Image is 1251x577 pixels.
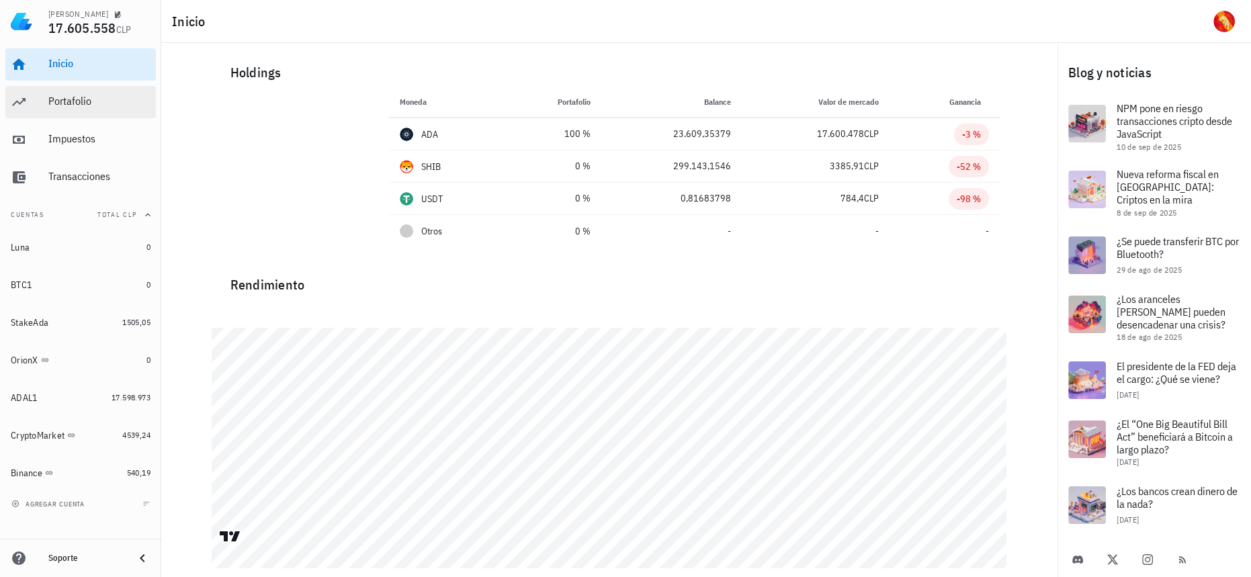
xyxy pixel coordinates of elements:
a: Binance 540,19 [5,457,156,489]
div: -98 % [957,192,981,206]
div: Rendimiento [220,263,1000,296]
a: BTC1 0 [5,269,156,301]
span: 3385,91 [830,160,864,172]
button: CuentasTotal CLP [5,199,156,231]
div: 0 % [515,159,591,173]
div: 100 % [515,127,591,141]
span: 784,4 [840,192,864,204]
a: Impuestos [5,124,156,156]
h1: Inicio [172,11,211,32]
div: CryptoMarket [11,430,64,441]
span: 1505,05 [122,317,150,327]
span: 8 de sep de 2025 [1117,208,1176,218]
a: Inicio [5,48,156,81]
span: 10 de sep de 2025 [1117,142,1181,152]
span: Nueva reforma fiscal en [GEOGRAPHIC_DATA]: Criptos en la mira [1117,167,1219,206]
div: Soporte [48,553,124,564]
a: Luna 0 [5,231,156,263]
span: agregar cuenta [14,500,85,508]
span: - [986,225,989,237]
span: [DATE] [1117,515,1139,525]
span: ¿El “One Big Beautiful Bill Act” beneficiará a Bitcoin a largo plazo? [1117,417,1233,456]
span: 17.598.973 [112,392,150,402]
div: Blog y noticias [1058,51,1251,94]
a: ¿Los aranceles [PERSON_NAME] pueden desencadenar una crisis? 18 de ago de 2025 [1058,285,1251,351]
a: Portafolio [5,86,156,118]
span: CLP [864,192,879,204]
div: Inicio [48,57,150,70]
span: CLP [864,160,879,172]
span: 0 [146,355,150,365]
span: 540,19 [127,468,150,478]
span: [DATE] [1117,390,1139,400]
div: 0 % [515,191,591,206]
a: CryptoMarket 4539,24 [5,419,156,451]
span: 0 [146,279,150,290]
span: 17.600.478 [817,128,864,140]
div: SHIB-icon [400,160,413,173]
div: ADAL1 [11,392,38,404]
div: Transacciones [48,170,150,183]
button: agregar cuenta [8,497,91,511]
div: 0,81683798 [612,191,731,206]
span: 17.605.558 [48,19,116,37]
span: 0 [146,242,150,252]
span: ¿Los aranceles [PERSON_NAME] pueden desencadenar una crisis? [1117,292,1225,331]
div: USDT-icon [400,192,413,206]
span: 29 de ago de 2025 [1117,265,1182,275]
div: USDT [421,192,443,206]
span: Otros [421,224,442,238]
span: [DATE] [1117,457,1139,467]
div: [PERSON_NAME] [48,9,108,19]
div: Luna [11,242,30,253]
span: Total CLP [97,210,137,219]
a: Transacciones [5,161,156,193]
a: ¿Se puede transferir BTC por Bluetooth? 29 de ago de 2025 [1058,226,1251,285]
div: Holdings [220,51,1000,94]
a: El presidente de la FED deja el cargo: ¿Qué se viene? [DATE] [1058,351,1251,410]
div: -3 % [962,128,981,141]
span: Ganancia [949,97,989,107]
span: 18 de ago de 2025 [1117,332,1182,342]
th: Valor de mercado [742,86,890,118]
div: Portafolio [48,95,150,107]
a: OrionX 0 [5,344,156,376]
span: - [728,225,731,237]
a: Charting by TradingView [218,530,242,543]
div: OrionX [11,355,38,366]
div: Impuestos [48,132,150,145]
a: ADAL1 17.598.973 [5,382,156,414]
div: ADA-icon [400,128,413,141]
span: NPM pone en riesgo transacciones cripto desde JavaScript [1117,101,1232,140]
a: Nueva reforma fiscal en [GEOGRAPHIC_DATA]: Criptos en la mira 8 de sep de 2025 [1058,160,1251,226]
div: 299.143,1546 [612,159,731,173]
img: LedgiFi [11,11,32,32]
th: Moneda [389,86,505,118]
a: NPM pone en riesgo transacciones cripto desde JavaScript 10 de sep de 2025 [1058,94,1251,160]
a: ¿Los bancos crean dinero de la nada? [DATE] [1058,476,1251,535]
th: Balance [601,86,742,118]
div: StakeAda [11,317,48,328]
div: 23.609,35379 [612,127,731,141]
span: ¿Los bancos crean dinero de la nada? [1117,484,1238,511]
div: avatar [1213,11,1235,32]
span: - [875,225,879,237]
span: 4539,24 [122,430,150,440]
div: ADA [421,128,439,141]
div: SHIB [421,160,441,173]
a: StakeAda 1505,05 [5,306,156,339]
a: ¿El “One Big Beautiful Bill Act” beneficiará a Bitcoin a largo plazo? [DATE] [1058,410,1251,476]
span: CLP [864,128,879,140]
span: ¿Se puede transferir BTC por Bluetooth? [1117,234,1239,261]
div: BTC1 [11,279,32,291]
th: Portafolio [505,86,601,118]
span: CLP [116,24,132,36]
div: 0 % [515,224,591,238]
div: -52 % [957,160,981,173]
span: El presidente de la FED deja el cargo: ¿Qué se viene? [1117,359,1236,386]
div: Binance [11,468,42,479]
